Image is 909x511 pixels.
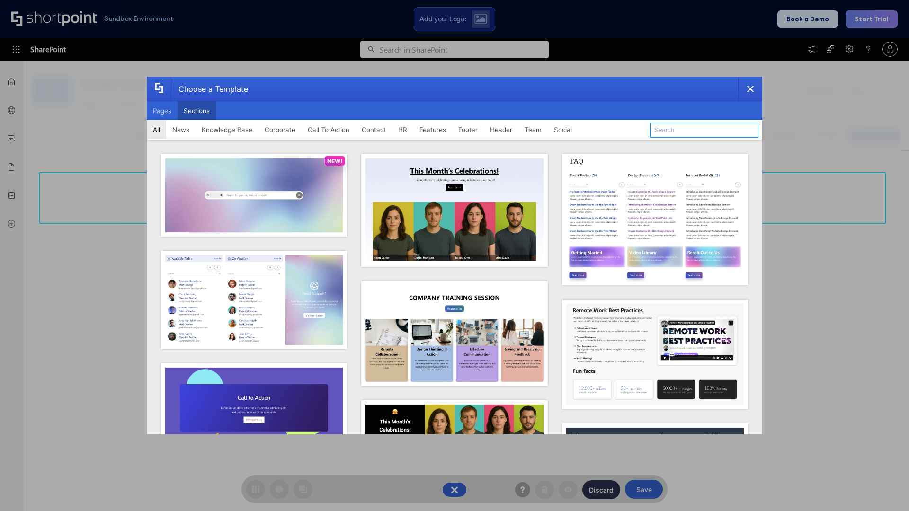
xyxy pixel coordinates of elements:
[484,120,518,139] button: Header
[147,120,166,139] button: All
[327,158,342,165] p: NEW!
[452,120,484,139] button: Footer
[196,120,258,139] button: Knowledge Base
[171,77,248,101] div: Choose a Template
[413,120,452,139] button: Features
[178,101,216,120] button: Sections
[392,120,413,139] button: HR
[258,120,302,139] button: Corporate
[548,120,578,139] button: Social
[356,120,392,139] button: Contact
[518,120,548,139] button: Team
[650,123,758,138] input: Search
[166,120,196,139] button: News
[147,101,178,120] button: Pages
[302,120,356,139] button: Call To Action
[862,466,909,511] iframe: Chat Widget
[147,77,762,434] div: template selector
